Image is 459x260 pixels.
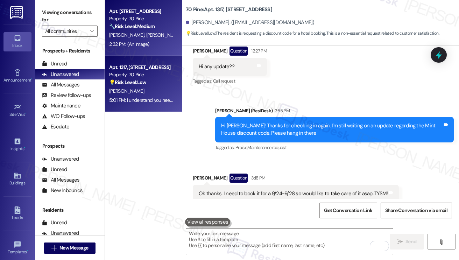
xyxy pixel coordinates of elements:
div: Tagged as: [215,142,454,153]
button: Send [390,234,424,250]
span: • [31,77,32,82]
div: Review follow-ups [42,92,91,99]
div: 12:27 PM [249,47,267,55]
strong: 💡 Risk Level: Low [109,79,146,85]
button: Get Conversation Link [319,203,377,218]
span: • [24,145,25,150]
span: New Message [59,244,88,252]
span: [PERSON_NAME] [109,88,144,94]
img: ResiDesk Logo [10,6,24,19]
a: Inbox [3,32,31,51]
span: • [25,111,26,116]
div: Tagged as: [193,76,267,86]
div: Unanswered [42,71,79,78]
div: Ok thanks. I need to book it for a 9/24-9/28 so would like to take care of it asap. TYSM! [199,190,388,197]
a: Templates • [3,239,31,258]
div: Apt. 1317, [STREET_ADDRESS] [109,64,174,71]
div: 2:55 PM [273,107,290,114]
div: Hi any update?? [199,63,234,70]
div: New Inbounds [42,187,83,194]
a: Buildings [3,170,31,189]
div: [PERSON_NAME] [193,174,399,185]
div: Prospects [35,142,105,150]
textarea: To enrich screen reader interactions, please activate Accessibility in Grammarly extension settings [186,229,393,255]
div: Apt. [STREET_ADDRESS] [109,8,174,15]
a: Insights • [3,135,31,154]
div: WO Follow-ups [42,113,85,120]
span: Send [405,238,416,245]
div: 5:01 PM: I understand you need to book the Mint House for 9/24-9/28. I'll take note of that. I'm ... [109,97,454,103]
i:  [51,245,57,251]
div: Unanswered [42,155,79,163]
b: 70 Pine: Apt. 1317, [STREET_ADDRESS] [186,6,272,13]
div: 2:32 PM: (An Image) [109,41,149,47]
strong: 💡 Risk Level: Low [186,30,215,36]
strong: 🔧 Risk Level: Medium [109,23,155,29]
div: Hi [PERSON_NAME]! Thanks for checking in again. I'm still waiting on an update regarding the Mint... [221,122,443,137]
div: All Messages [42,81,79,89]
div: All Messages [42,176,79,184]
div: Question [229,174,248,182]
div: Prospects + Residents [35,47,105,55]
div: Unread [42,219,67,226]
button: New Message [44,243,96,254]
div: Unread [42,166,67,173]
div: Unanswered [42,230,79,237]
div: Unread [42,60,67,68]
span: : The resident is requesting a discount code for a hotel booking. This is a non-essential request... [186,30,439,37]
i:  [90,28,94,34]
span: Call request [213,78,235,84]
div: Escalate [42,123,69,131]
a: Leads [3,204,31,223]
div: [PERSON_NAME]. ([EMAIL_ADDRESS][DOMAIN_NAME]) [186,19,315,26]
div: Maintenance [42,102,80,110]
a: Site Visit • [3,101,31,120]
span: Share Conversation via email [385,207,447,214]
span: Maintenance request [247,145,287,150]
button: Share Conversation via email [381,203,452,218]
div: [PERSON_NAME] [193,47,267,58]
div: 3:18 PM [249,174,265,182]
div: Question [229,47,248,55]
span: • [27,248,28,253]
i:  [397,239,403,245]
span: [PERSON_NAME] [146,32,181,38]
i:  [439,239,444,245]
label: Viewing conversations for [42,7,98,26]
span: Get Conversation Link [324,207,372,214]
span: Praise , [235,145,247,150]
div: [PERSON_NAME] (ResiDesk) [215,107,454,117]
input: All communities [45,26,86,37]
div: Property: 70 Pine [109,15,174,22]
div: Property: 70 Pine [109,71,174,78]
span: [PERSON_NAME] [109,32,146,38]
div: Residents [35,206,105,214]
